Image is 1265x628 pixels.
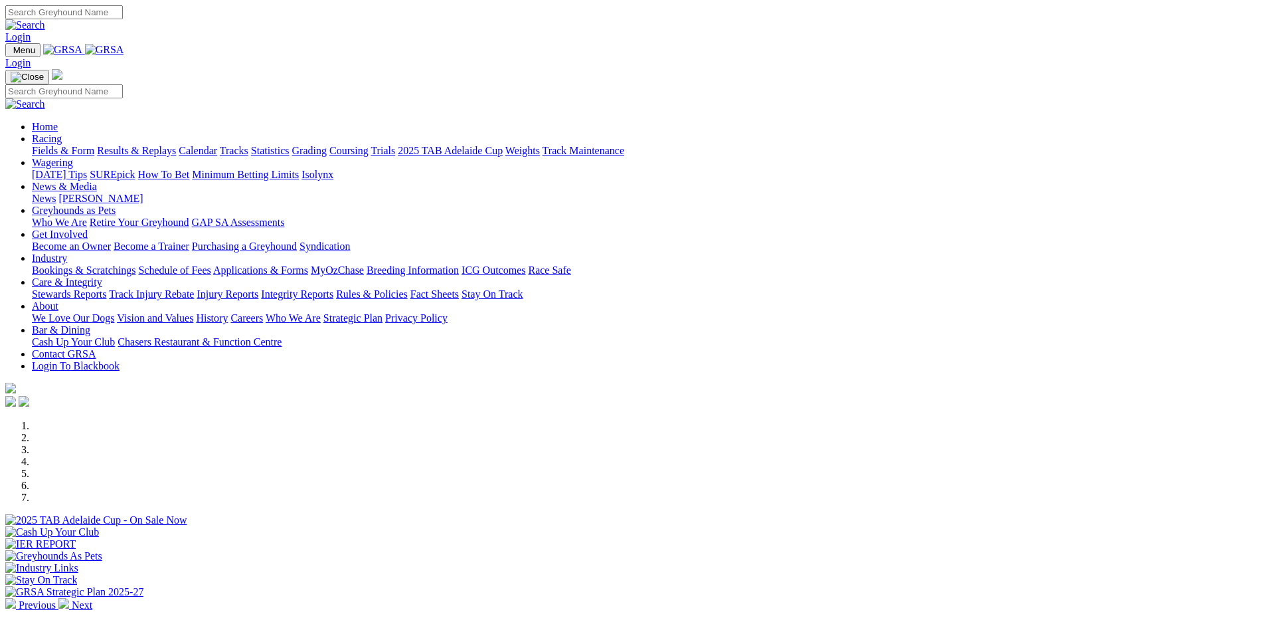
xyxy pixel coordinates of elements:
[32,133,62,144] a: Racing
[43,44,82,56] img: GRSA
[85,44,124,56] img: GRSA
[192,217,285,228] a: GAP SA Assessments
[213,264,308,276] a: Applications & Forms
[32,288,106,300] a: Stewards Reports
[311,264,364,276] a: MyOzChase
[196,312,228,324] a: History
[32,348,96,360] a: Contact GRSA
[5,562,78,574] img: Industry Links
[505,145,540,156] a: Weights
[5,31,31,43] a: Login
[5,538,76,550] img: IER REPORT
[118,336,282,348] a: Chasers Restaurant & Function Centre
[19,599,56,611] span: Previous
[32,145,94,156] a: Fields & Form
[138,264,211,276] a: Schedule of Fees
[32,217,87,228] a: Who We Are
[261,288,333,300] a: Integrity Reports
[58,193,143,204] a: [PERSON_NAME]
[32,360,120,371] a: Login To Blackbook
[58,599,92,611] a: Next
[5,514,187,526] img: 2025 TAB Adelaide Cup - On Sale Now
[230,312,263,324] a: Careers
[323,312,382,324] a: Strategic Plan
[11,72,44,82] img: Close
[109,288,194,300] a: Track Injury Rebate
[5,574,77,586] img: Stay On Track
[5,586,143,598] img: GRSA Strategic Plan 2025-27
[32,300,58,312] a: About
[528,264,570,276] a: Race Safe
[32,253,67,264] a: Industry
[462,264,525,276] a: ICG Outcomes
[114,241,189,252] a: Become a Trainer
[32,312,1260,324] div: About
[117,312,193,324] a: Vision and Values
[329,145,369,156] a: Coursing
[32,312,114,324] a: We Love Our Dogs
[5,550,102,562] img: Greyhounds As Pets
[5,526,99,538] img: Cash Up Your Club
[32,241,1260,253] div: Get Involved
[292,145,327,156] a: Grading
[5,19,45,31] img: Search
[97,145,176,156] a: Results & Replays
[192,169,299,180] a: Minimum Betting Limits
[266,312,321,324] a: Who We Are
[13,45,35,55] span: Menu
[5,43,41,57] button: Toggle navigation
[138,169,190,180] a: How To Bet
[90,217,189,228] a: Retire Your Greyhound
[32,264,1260,276] div: Industry
[32,241,111,252] a: Become an Owner
[32,324,90,336] a: Bar & Dining
[32,145,1260,157] div: Racing
[299,241,350,252] a: Syndication
[32,217,1260,229] div: Greyhounds as Pets
[19,396,29,407] img: twitter.svg
[5,396,16,407] img: facebook.svg
[462,288,523,300] a: Stay On Track
[32,193,56,204] a: News
[5,598,16,609] img: chevron-left-pager-white.svg
[5,383,16,393] img: logo-grsa-white.png
[5,599,58,611] a: Previous
[5,57,31,68] a: Login
[32,336,1260,348] div: Bar & Dining
[32,157,73,168] a: Wagering
[5,84,123,98] input: Search
[179,145,217,156] a: Calendar
[32,229,88,240] a: Get Involved
[52,69,62,80] img: logo-grsa-white.png
[192,241,297,252] a: Purchasing a Greyhound
[32,276,102,288] a: Care & Integrity
[32,121,58,132] a: Home
[5,98,45,110] img: Search
[410,288,459,300] a: Fact Sheets
[371,145,395,156] a: Trials
[398,145,503,156] a: 2025 TAB Adelaide Cup
[58,598,69,609] img: chevron-right-pager-white.svg
[32,169,1260,181] div: Wagering
[220,145,248,156] a: Tracks
[5,70,49,84] button: Toggle navigation
[251,145,290,156] a: Statistics
[32,169,87,180] a: [DATE] Tips
[72,599,92,611] span: Next
[32,181,97,192] a: News & Media
[90,169,135,180] a: SUREpick
[32,288,1260,300] div: Care & Integrity
[543,145,624,156] a: Track Maintenance
[32,336,115,348] a: Cash Up Your Club
[385,312,448,324] a: Privacy Policy
[5,5,123,19] input: Search
[336,288,408,300] a: Rules & Policies
[32,264,135,276] a: Bookings & Scratchings
[32,193,1260,205] div: News & Media
[367,264,459,276] a: Breeding Information
[197,288,258,300] a: Injury Reports
[32,205,116,216] a: Greyhounds as Pets
[301,169,333,180] a: Isolynx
